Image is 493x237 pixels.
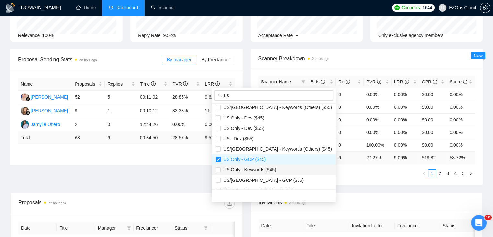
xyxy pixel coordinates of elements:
[72,131,105,144] td: 63
[311,79,325,84] span: Bids
[137,118,170,131] td: 12:44:26
[444,170,451,177] a: 3
[127,226,131,230] span: filter
[452,169,459,177] li: 4
[31,121,60,128] div: Jamylle Ottero
[21,121,60,127] a: JOJamylle Ottero
[221,178,304,183] span: US/[GEOGRAPHIC_DATA] - GCP ($55)
[134,222,172,234] th: Freelancer
[433,80,437,84] span: info-circle
[450,79,467,84] span: Score
[419,139,447,151] td: $0.00
[49,201,66,205] time: an hour ago
[137,91,170,104] td: 00:11:02
[467,169,475,177] li: Next Page
[259,198,475,206] span: Invitations
[18,198,126,209] div: Proposals
[419,88,447,101] td: $0.00
[221,136,253,141] span: US - Dev ($55)
[225,201,234,206] span: download
[300,77,307,87] span: filter
[392,88,419,101] td: 0.00%
[419,126,447,139] td: $0.00
[215,81,220,86] span: info-circle
[469,171,473,175] span: right
[336,88,364,101] td: 0
[422,4,432,11] span: 1644
[480,5,490,10] span: setting
[204,226,208,230] span: filter
[72,118,105,131] td: 2
[18,78,72,91] th: Name
[364,126,392,139] td: 0.00%
[151,81,156,86] span: info-circle
[440,6,445,10] span: user
[394,5,400,10] img: upwork-logo.png
[463,80,467,84] span: info-circle
[364,113,392,126] td: 0.00%
[447,113,475,126] td: 0.00%
[167,57,191,62] span: By manager
[346,80,350,84] span: info-circle
[98,224,124,231] span: Manager
[79,58,97,62] time: an hour ago
[42,33,54,38] span: 100%
[471,215,487,231] iframe: Intercom live chat
[459,169,467,177] li: 5
[137,104,170,118] td: 00:10:12
[428,169,436,177] li: 1
[436,169,444,177] li: 2
[366,79,381,84] span: PVR
[138,33,160,38] span: Reply Rate
[202,104,235,118] td: 11.11%
[467,169,475,177] button: right
[474,53,483,58] span: New
[304,219,349,232] th: Title
[202,91,235,104] td: 9.62%
[109,5,113,10] span: dashboard
[447,101,475,113] td: 0.00%
[480,3,490,13] button: setting
[26,97,30,101] img: gigradar-bm.png
[72,91,105,104] td: 52
[57,222,95,234] th: Title
[419,151,447,164] td: $ 19.82
[405,80,409,84] span: info-circle
[31,94,68,101] div: [PERSON_NAME]
[447,126,475,139] td: 0.00%
[364,101,392,113] td: 0.00%
[364,151,392,164] td: 27.27 %
[221,105,332,110] span: US/[GEOGRAPHIC_DATA] - Keywords (Others) ($55)
[392,113,419,126] td: 0.00%
[436,170,443,177] a: 2
[480,5,490,10] a: setting
[452,170,459,177] a: 4
[202,131,235,144] td: 9.52 %
[221,115,264,120] span: US Only - Dev ($45)
[72,78,105,91] th: Proposals
[402,4,421,11] span: Connects:
[444,169,452,177] li: 3
[105,104,137,118] td: 1
[21,94,68,99] a: AJ[PERSON_NAME]
[21,107,29,115] img: NK
[378,33,444,38] span: Only exclusive agency members
[18,56,162,64] span: Proposal Sending Stats
[394,79,409,84] span: LRR
[116,5,138,10] span: Dashboard
[447,139,475,151] td: 0.00%
[420,169,428,177] li: Previous Page
[447,151,475,164] td: 58.72 %
[221,157,266,162] span: US Only - GCP ($45)
[392,139,419,151] td: 0.00%
[338,79,350,84] span: Re
[419,101,447,113] td: $0.00
[21,108,68,113] a: NK[PERSON_NAME]
[440,219,486,232] th: Status
[126,223,132,233] span: filter
[172,81,188,87] span: PVR
[151,5,175,10] a: searchScanner
[392,126,419,139] td: 0.00%
[447,88,475,101] td: 0.00%
[170,91,202,104] td: 28.85%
